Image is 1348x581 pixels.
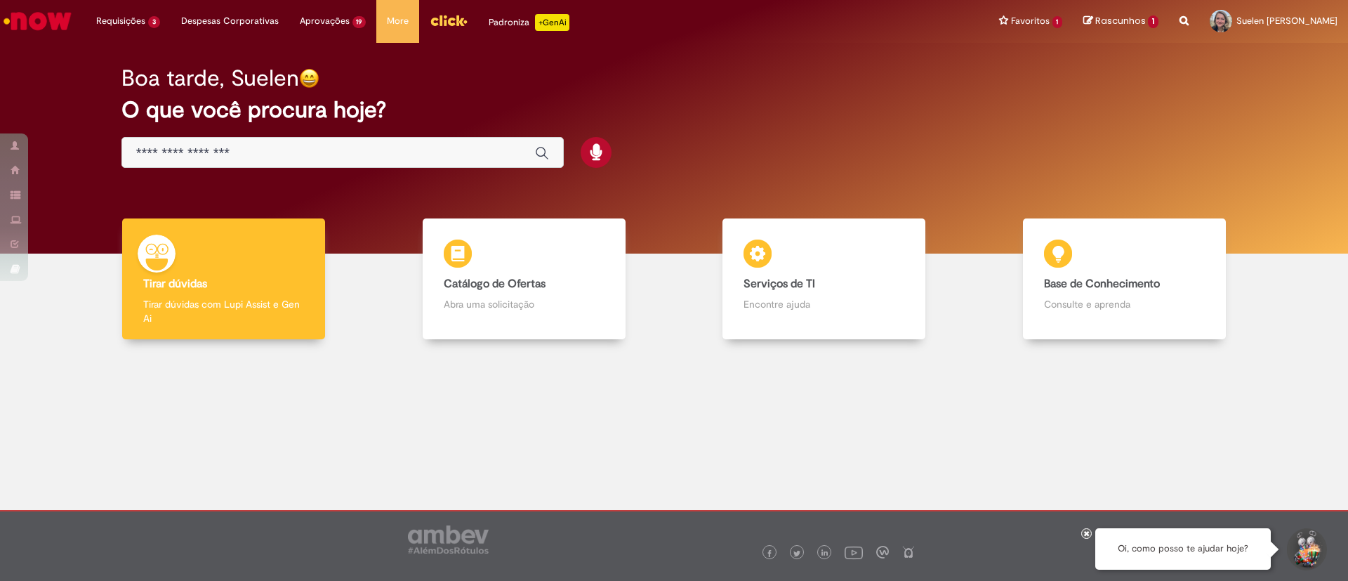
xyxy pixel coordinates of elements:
[408,525,489,554] img: logo_footer_ambev_rotulo_gray.png
[444,297,604,311] p: Abra uma solicitação
[1236,15,1337,27] span: Suelen [PERSON_NAME]
[444,277,546,291] b: Catálogo de Ofertas
[1095,528,1271,570] div: Oi, como posso te ajudar hoje?
[1011,14,1050,28] span: Favoritos
[352,16,366,28] span: 19
[744,277,815,291] b: Serviços de TI
[974,218,1275,340] a: Base de Conhecimento Consulte e aprenda
[793,550,800,557] img: logo_footer_twitter.png
[1,7,74,35] img: ServiceNow
[74,218,374,340] a: Tirar dúvidas Tirar dúvidas com Lupi Assist e Gen Ai
[300,14,350,28] span: Aprovações
[299,68,319,89] img: happy-face.png
[845,543,863,561] img: logo_footer_youtube.png
[535,14,569,31] p: +GenAi
[1044,297,1205,311] p: Consulte e aprenda
[121,98,1227,122] h2: O que você procura hoje?
[374,218,675,340] a: Catálogo de Ofertas Abra uma solicitação
[121,66,299,91] h2: Boa tarde, Suelen
[148,16,160,28] span: 3
[1083,15,1158,28] a: Rascunhos
[430,10,468,31] img: click_logo_yellow_360x200.png
[96,14,145,28] span: Requisições
[1095,14,1146,27] span: Rascunhos
[1285,528,1327,570] button: Iniciar Conversa de Suporte
[674,218,974,340] a: Serviços de TI Encontre ajuda
[387,14,409,28] span: More
[744,297,904,311] p: Encontre ajuda
[821,549,828,558] img: logo_footer_linkedin.png
[1044,277,1160,291] b: Base de Conhecimento
[1148,15,1158,28] span: 1
[143,297,304,325] p: Tirar dúvidas com Lupi Assist e Gen Ai
[766,550,773,557] img: logo_footer_facebook.png
[876,546,889,559] img: logo_footer_workplace.png
[489,14,569,31] div: Padroniza
[902,546,915,559] img: logo_footer_naosei.png
[181,14,279,28] span: Despesas Corporativas
[1052,16,1063,28] span: 1
[143,277,207,291] b: Tirar dúvidas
